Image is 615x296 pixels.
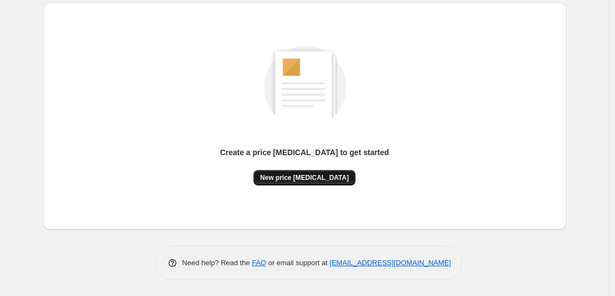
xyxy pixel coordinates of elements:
[253,170,355,185] button: New price [MEDICAL_DATA]
[182,259,252,267] span: Need help? Read the
[252,259,266,267] a: FAQ
[266,259,330,267] span: or email support at
[220,147,389,158] p: Create a price [MEDICAL_DATA] to get started
[330,259,451,267] a: [EMAIL_ADDRESS][DOMAIN_NAME]
[260,173,349,182] span: New price [MEDICAL_DATA]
